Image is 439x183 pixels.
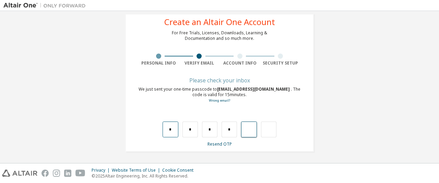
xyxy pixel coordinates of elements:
img: linkedin.svg [64,170,71,177]
img: Altair One [3,2,89,9]
div: For Free Trials, Licenses, Downloads, Learning & Documentation and so much more. [172,30,267,41]
a: Resend OTP [207,141,232,147]
div: Create an Altair One Account [164,18,275,26]
img: facebook.svg [41,170,49,177]
p: © 2025 Altair Engineering, Inc. All Rights Reserved. [92,173,198,179]
div: Security Setup [260,60,301,66]
span: [EMAIL_ADDRESS][DOMAIN_NAME] [217,86,291,92]
div: Please check your inbox [138,78,301,82]
div: Privacy [92,168,112,173]
div: Cookie Consent [162,168,198,173]
img: instagram.svg [53,170,60,177]
a: Go back to the registration form [209,98,230,103]
div: Account Info [219,60,260,66]
img: youtube.svg [75,170,85,177]
img: altair_logo.svg [2,170,37,177]
div: Website Terms of Use [112,168,162,173]
div: We just sent your one-time passcode to . The code is valid for 15 minutes. [138,87,301,103]
div: Verify Email [179,60,220,66]
div: Personal Info [138,60,179,66]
